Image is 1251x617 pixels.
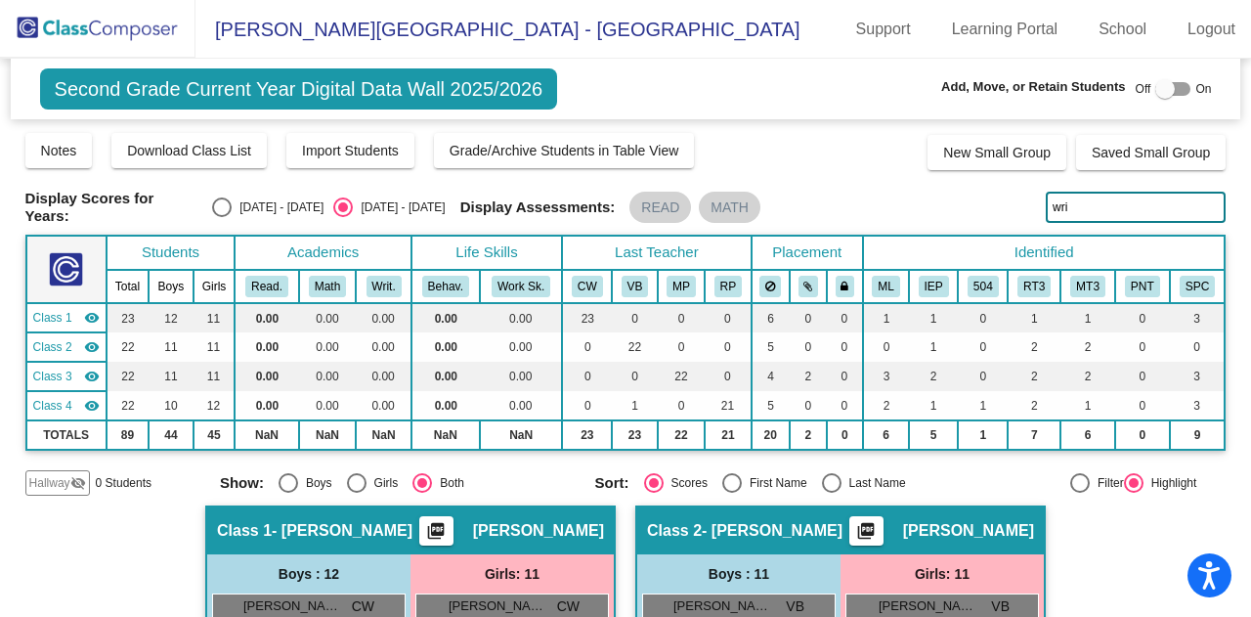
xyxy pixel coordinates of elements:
span: Second Grade Current Year Digital Data Wall 2025/2026 [40,68,558,110]
td: 20 [752,420,790,450]
td: NaN [299,420,357,450]
span: [PERSON_NAME] [473,521,604,541]
span: Saved Small Group [1092,145,1210,160]
span: Show: [220,474,264,492]
td: 11 [194,362,236,391]
span: [PERSON_NAME] [903,521,1034,541]
td: 11 [149,362,193,391]
td: 0 [705,303,751,332]
button: Math [309,276,346,297]
mat-icon: visibility_off [70,475,86,491]
th: Keep with teacher [827,270,863,303]
td: 0.00 [411,303,480,332]
span: [PERSON_NAME][GEOGRAPHIC_DATA] - [GEOGRAPHIC_DATA] [195,14,800,45]
th: Identified [863,236,1225,270]
mat-icon: visibility [84,310,100,326]
mat-chip: READ [629,192,691,223]
td: 0.00 [356,362,410,391]
mat-radio-group: Select an option [220,473,581,493]
span: Class 1 [217,521,272,541]
mat-icon: visibility [84,398,100,414]
button: 504 [968,276,999,297]
td: 11 [194,303,236,332]
td: 44 [149,420,193,450]
div: Filter [1090,474,1124,492]
td: 22 [107,362,150,391]
td: 0 [658,391,706,420]
td: 1 [863,303,909,332]
td: 1 [1060,391,1115,420]
td: 89 [107,420,150,450]
div: Girls [367,474,399,492]
td: Vanessa Burris - Vanessa Burris [26,332,107,362]
td: 0 [1115,303,1170,332]
div: Girls: 11 [841,554,1044,594]
a: Learning Portal [936,14,1074,45]
td: 0 [562,332,612,362]
span: Display Scores for Years: [25,190,198,225]
td: 0 [827,362,863,391]
td: 5 [752,332,790,362]
span: CW [557,596,580,617]
th: Total [107,270,150,303]
th: Casey Wallace [562,270,612,303]
td: 45 [194,420,236,450]
mat-radio-group: Select an option [212,198,445,217]
td: 0.00 [480,303,562,332]
td: Casey Wallace - Casey Wallace [26,303,107,332]
td: 0 [1115,362,1170,391]
td: 0 [958,362,1008,391]
mat-chip: MATH [699,192,760,223]
span: 0 Students [96,474,151,492]
span: Class 4 [33,397,72,415]
td: 2 [863,391,909,420]
span: - [PERSON_NAME] [272,521,412,541]
td: 0.00 [480,391,562,420]
button: Behav. [422,276,469,297]
td: 0 [827,332,863,362]
span: Class 2 [33,338,72,356]
td: 5 [752,391,790,420]
th: Academics [235,236,410,270]
th: Students [107,236,236,270]
th: Keep away students [752,270,790,303]
button: New Small Group [927,135,1066,170]
td: 22 [107,332,150,362]
td: 1 [1008,303,1060,332]
td: 9 [1170,420,1226,450]
td: 23 [562,303,612,332]
td: 0.00 [356,303,410,332]
th: Riley Payne [705,270,751,303]
td: 6 [1060,420,1115,450]
td: 2 [909,362,958,391]
td: 0.00 [299,362,357,391]
td: 0 [827,420,863,450]
td: 12 [194,391,236,420]
th: Vanessa Burris [612,270,657,303]
td: 0 [1115,332,1170,362]
td: 0.00 [411,332,480,362]
span: Off [1136,80,1151,98]
td: 0 [705,332,751,362]
button: Grade/Archive Students in Table View [434,133,695,168]
td: 0.00 [299,303,357,332]
td: 22 [612,332,657,362]
td: 0 [658,303,706,332]
button: RT3 [1017,276,1051,297]
td: TOTALS [26,420,107,450]
span: Download Class List [127,143,251,158]
span: New Small Group [943,145,1051,160]
button: Print Students Details [419,516,453,546]
td: 2 [1008,362,1060,391]
button: Print Students Details [849,516,884,546]
td: 0 [658,332,706,362]
td: 0.00 [235,303,298,332]
button: Work Sk. [492,276,550,297]
td: 0.00 [235,391,298,420]
span: Add, Move, or Retain Students [941,77,1126,97]
button: Writ. [367,276,402,297]
span: VB [991,596,1010,617]
span: Notes [41,143,77,158]
td: 1 [958,391,1008,420]
td: 22 [107,391,150,420]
